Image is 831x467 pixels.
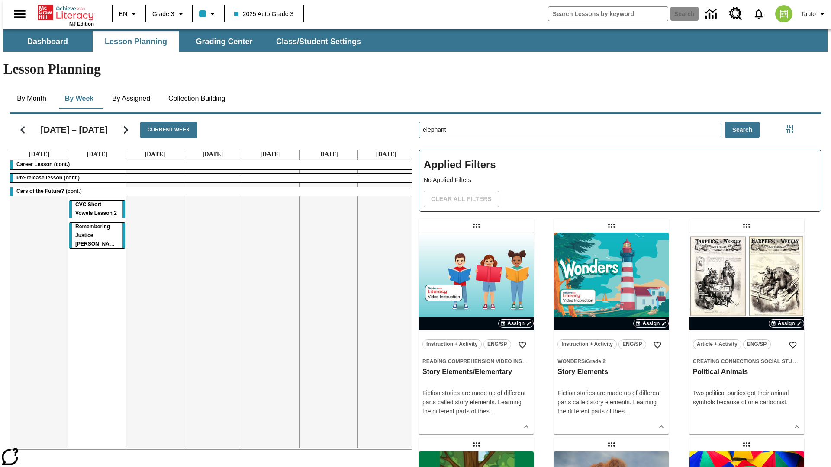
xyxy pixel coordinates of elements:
div: Draggable lesson: Welcome to Pleistocene Park [605,438,618,451]
h3: Story Elements/Elementary [422,368,530,377]
span: ENG/SP [622,340,642,349]
button: ENG/SP [743,339,771,349]
button: Grade: Grade 3, Select a grade [149,6,190,22]
h2: [DATE] – [DATE] [41,125,108,135]
span: … [490,408,496,415]
img: avatar image [775,5,792,22]
button: Add to Favorites [650,337,665,353]
span: Cars of the Future? (cont.) [16,188,82,194]
span: Grade 2 [586,358,606,365]
span: CVC Short Vowels Lesson 2 [75,202,117,216]
button: Select a new avatar [770,3,798,25]
a: September 25, 2025 [201,150,225,159]
span: s [622,408,625,415]
button: Instruction + Activity [557,339,617,349]
a: Resource Center, Will open in new tab [724,2,747,26]
span: ENG/SP [487,340,507,349]
button: Language: EN, Select a language [115,6,143,22]
div: Draggable lesson: Oteos, the Elephant of Surprise [470,438,483,451]
div: Draggable lesson: Political Animals [740,219,754,233]
a: Home [38,4,94,21]
div: Draggable lesson: Story Elements [605,219,618,233]
button: Lesson Planning [93,31,179,52]
span: 2025 Auto Grade 3 [234,10,294,19]
div: Pre-release lesson (cont.) [10,174,415,182]
button: By Assigned [105,88,157,109]
div: Draggable lesson: Story Elements/Elementary [470,219,483,233]
button: Next [115,119,137,141]
button: Show Details [790,420,803,433]
a: September 24, 2025 [143,150,167,159]
button: Article + Activity [693,339,741,349]
div: Remembering Justice O'Connor [69,223,125,249]
button: By Month [10,88,53,109]
button: Open side menu [7,1,32,27]
span: Tauto [801,10,816,19]
a: September 27, 2025 [316,150,340,159]
span: … [625,408,631,415]
span: Wonders [557,358,585,365]
span: ENG/SP [747,340,767,349]
div: Fiction stories are made up of different parts called story elements. Learning the different part... [557,389,665,416]
div: lesson details [419,233,534,434]
button: Profile/Settings [798,6,831,22]
span: Pre-release lesson (cont.) [16,175,80,181]
div: Cars of the Future? (cont.) [10,187,415,196]
button: Class/Student Settings [269,31,368,52]
div: Fiction stories are made up of different parts called story elements. Learning the different part... [422,389,530,416]
span: Topic: Reading Comprehension Video Instruction/null [422,357,530,366]
a: September 23, 2025 [85,150,109,159]
button: ENG/SP [483,339,511,349]
button: Instruction + Activity [422,339,482,349]
span: s [486,408,490,415]
button: Show Details [520,420,533,433]
input: Search Lessons By Keyword [419,122,721,138]
span: Remembering Justice O'Connor [75,224,119,247]
span: Lesson Planning [105,37,167,47]
a: Notifications [747,3,770,25]
div: lesson details [689,233,804,434]
button: Class color is light blue. Change class color [196,6,221,22]
span: Topic: Wonders/Grade 2 [557,357,665,366]
span: Career Lesson (cont.) [16,161,70,167]
span: Assign [507,320,525,327]
p: No Applied Filters [424,176,816,185]
button: Assign Choose Dates [633,319,669,328]
a: September 26, 2025 [258,150,282,159]
button: Grading Center [181,31,267,52]
span: Dashboard [27,37,68,47]
button: Search [725,122,760,138]
a: September 22, 2025 [27,150,51,159]
span: EN [119,10,127,19]
span: Creating Connections Social Studies [693,358,805,365]
span: Class/Student Settings [276,37,361,47]
span: Article + Activity [697,340,738,349]
span: Instruction + Activity [426,340,478,349]
div: SubNavbar [3,31,369,52]
button: ENG/SP [618,339,646,349]
div: SubNavbar [3,29,828,52]
button: Collection Building [161,88,232,109]
h3: Political Animals [693,368,801,377]
div: lesson details [554,233,669,434]
button: Assign Choose Dates [769,319,804,328]
button: By Week [58,88,101,109]
button: Previous [12,119,34,141]
h2: Applied Filters [424,154,816,176]
a: Data Center [700,2,724,26]
input: search field [548,7,668,21]
span: Topic: Creating Connections Social Studies/US History I [693,357,801,366]
span: Grading Center [196,37,252,47]
span: NJ Edition [69,21,94,26]
button: Current Week [140,122,197,138]
h3: Story Elements [557,368,665,377]
span: Assign [778,320,795,327]
span: Reading Comprehension Video Instruction [422,358,549,365]
button: Dashboard [4,31,91,52]
span: / [585,358,586,365]
button: Assign Choose Dates [498,319,534,328]
a: September 28, 2025 [374,150,398,159]
div: Two political parties got their animal symbols because of one cartoonist. [693,389,801,407]
div: CVC Short Vowels Lesson 2 [69,201,125,218]
button: Add to Favorites [785,337,801,353]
